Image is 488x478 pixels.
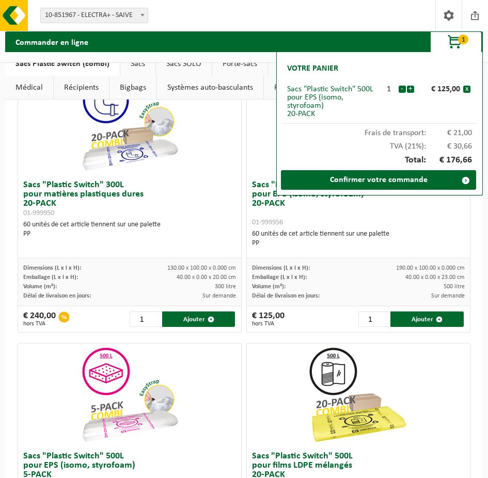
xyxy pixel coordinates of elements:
[23,293,91,299] span: Délai de livraison en jours:
[54,76,109,100] a: Récipients
[215,284,236,290] span: 300 litre
[307,343,410,447] img: 01-999964
[358,311,390,327] input: 1
[444,284,465,290] span: 500 litre
[5,76,53,100] a: Médical
[252,311,285,327] div: € 125,00
[23,311,56,327] div: € 240,00
[156,52,212,76] a: Sacs SOLO
[252,284,286,290] span: Volume (m³):
[41,8,148,23] span: 10-851967 - ELECTRA+ - SAIVE
[407,86,414,93] button: +
[78,343,181,447] img: 01-999955
[23,209,54,217] span: 01-999950
[282,151,477,170] div: Total:
[426,156,473,165] span: € 176,66
[282,124,477,137] div: Frais de transport:
[252,265,310,271] span: Dimensions (L x l x H):
[458,35,468,44] span: 1
[5,31,99,52] h2: Commander en ligne
[23,229,236,239] div: PP
[40,8,148,23] span: 10-851967 - ELECTRA+ - SAIVE
[78,72,181,175] img: 01-999950
[426,142,473,151] span: € 30,66
[252,219,283,226] span: 01-999956
[157,76,263,100] a: Systèmes auto-basculants
[417,85,463,93] div: € 125,00
[380,85,398,93] div: 1
[252,229,465,248] div: 60 unités de cet article tiennent sur une palette
[23,180,236,218] h3: Sacs "Plastic Switch" 300L pour matières plastiques dures 20-PACK
[252,321,285,327] span: hors TVA
[23,284,57,290] span: Volume (m³):
[426,129,473,137] span: € 21,00
[162,311,235,327] button: Ajouter
[431,293,465,299] span: Sur demande
[252,293,320,299] span: Délai de livraison en jours:
[399,86,406,93] button: -
[252,180,465,227] h3: Sacs "Plastic Switch" 500L pour EPS (isomo, styrofoam) 20-PACK
[5,52,120,76] a: Sacs Plastic Switch (combi)
[23,321,56,327] span: hors TVA
[390,311,463,327] button: Ajouter
[23,265,81,271] span: Dimensions (L x l x H):
[120,52,155,76] a: Sacs
[202,293,236,299] span: Sur demande
[109,76,156,100] a: Bigbags
[396,265,465,271] span: 190.00 x 100.00 x 0.000 cm
[252,274,307,281] span: Emballage (L x l x H):
[264,76,338,100] a: Produits confort
[282,137,477,151] div: TVA (21%):
[405,274,465,281] span: 40.00 x 0.00 x 23.00 cm
[268,52,321,76] a: Poubelles
[281,170,476,190] a: Confirmer votre commande
[130,311,161,327] input: 1
[23,274,78,281] span: Emballage (L x l x H):
[430,31,482,52] button: 1
[177,274,236,281] span: 40.00 x 0.00 x 20.00 cm
[282,57,343,80] h2: Votre panier
[23,220,236,239] div: 60 unités de cet article tiennent sur une palette
[463,86,470,93] button: x
[167,265,236,271] span: 130.00 x 100.00 x 0.000 cm
[252,239,465,248] div: PP
[212,52,267,76] a: Porte-sacs
[287,85,380,118] div: Sacs "Plastic Switch" 500L pour EPS (isomo, styrofoam) 20-PACK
